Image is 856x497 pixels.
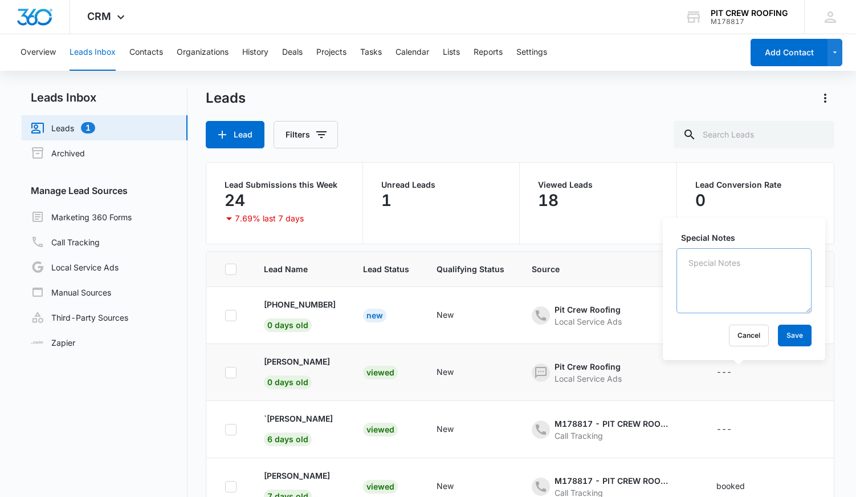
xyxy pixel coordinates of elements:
a: `[PERSON_NAME]6 days old [264,413,336,444]
button: Filters [274,121,338,148]
a: New [363,310,386,320]
div: Local Service Ads [555,373,622,385]
button: Lists [443,34,460,71]
span: Source [532,263,689,275]
div: - - Select to Edit Field [437,366,474,379]
div: M178817 - PIT CREW ROOFING - Other [555,418,669,430]
div: Pit Crew Roofing [555,361,622,373]
button: Projects [316,34,347,71]
span: Lead Name [264,263,336,275]
button: Reports [474,34,503,71]
a: Marketing 360 Forms [31,210,132,224]
button: Settings [516,34,547,71]
label: Special Notes [681,232,816,244]
p: `[PERSON_NAME] [264,413,333,425]
button: Overview [21,34,56,71]
h3: Manage Lead Sources [22,184,187,197]
div: Viewed [363,366,398,379]
p: 1 [381,191,392,209]
button: Calendar [396,34,429,71]
div: New [437,480,454,492]
span: 0 days old [264,318,312,332]
button: Add Contact [751,39,828,66]
div: account name [711,9,788,18]
div: - - Select to Edit Field [437,480,474,494]
a: [PHONE_NUMBER]0 days old [264,298,336,330]
p: Unread Leads [381,181,501,189]
div: - - Select to Edit Field [437,423,474,437]
div: Viewed [363,423,398,437]
button: Tasks [360,34,382,71]
a: Local Service Ads [31,260,119,274]
span: 6 days old [264,433,312,446]
button: Actions [816,89,834,107]
a: Archived [31,146,85,160]
div: Call Tracking [555,430,669,442]
div: - - Select to Edit Field [716,480,765,494]
p: Lead Submissions this Week [225,181,344,189]
a: Call Tracking [31,235,100,249]
p: 0 [695,191,706,209]
button: Contacts [129,34,163,71]
button: History [242,34,268,71]
div: account id [711,18,788,26]
p: 7.69% last 7 days [235,215,304,223]
div: M178817 - PIT CREW ROOFING - New Ads [555,475,669,487]
div: - - Select to Edit Field [716,366,752,379]
div: --- [716,423,732,437]
p: Viewed Leads [538,181,658,189]
button: Deals [282,34,303,71]
p: 24 [225,191,245,209]
div: New [363,309,386,322]
span: CRM [87,10,111,22]
a: Leads1 [31,121,95,135]
p: [PERSON_NAME] [264,355,330,367]
div: New [437,366,454,378]
button: Save [778,325,812,346]
p: Lead Conversion Rate [695,181,816,189]
a: [PERSON_NAME]0 days old [264,355,336,387]
a: Zapier [31,337,75,349]
button: Organizations [177,34,229,71]
div: - - Select to Edit Field [532,361,642,385]
a: Third-Party Sources [31,310,128,324]
span: 0 days old [264,375,312,389]
div: - - Select to Edit Field [532,304,642,328]
button: Lead [206,121,264,148]
p: [PERSON_NAME] [264,470,330,482]
h1: Leads [206,90,246,107]
p: [PHONE_NUMBER] [264,298,336,310]
div: Pit Crew Roofing [555,304,622,316]
div: Local Service Ads [555,316,622,328]
span: Lead Status [363,263,409,275]
div: - - Select to Edit Field [437,309,474,322]
h2: Leads Inbox [22,89,187,106]
a: Viewed [363,482,398,491]
div: - - Select to Edit Field [532,418,689,442]
div: - - Select to Edit Field [716,423,752,437]
input: Search Leads [674,121,834,148]
span: Qualifying Status [437,263,504,275]
div: New [437,423,454,435]
div: booked [716,480,745,492]
a: Viewed [363,425,398,434]
a: Viewed [363,367,398,377]
div: Viewed [363,480,398,494]
button: Cancel [729,325,769,346]
a: Manual Sources [31,285,111,299]
p: 18 [538,191,559,209]
button: Leads Inbox [70,34,116,71]
div: New [437,309,454,321]
div: --- [716,366,732,379]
